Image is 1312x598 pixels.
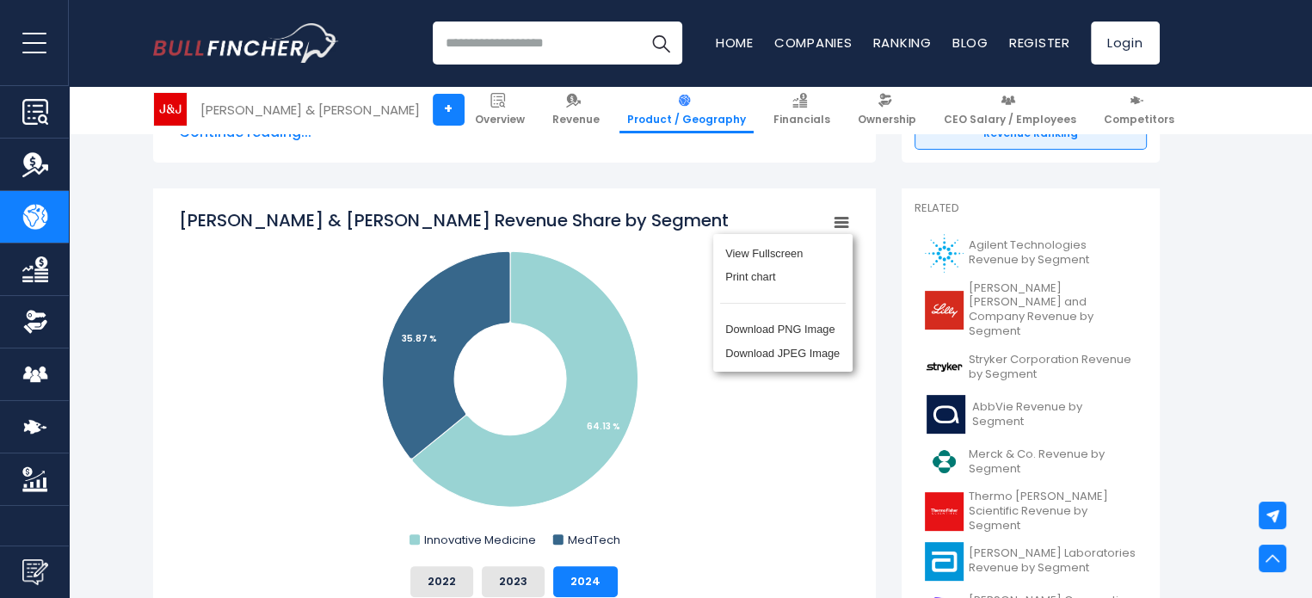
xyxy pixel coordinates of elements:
span: Agilent Technologies Revenue by Segment [969,238,1136,268]
li: View Fullscreen [720,241,846,265]
a: [PERSON_NAME] Laboratories Revenue by Segment [915,538,1147,585]
svg: Johnson & Johnson's Revenue Share by Segment [179,208,850,552]
span: Thermo [PERSON_NAME] Scientific Revenue by Segment [969,490,1136,533]
a: Merck & Co. Revenue by Segment [915,438,1147,485]
a: Login [1091,22,1160,65]
a: Product / Geography [619,86,754,133]
a: Competitors [1096,86,1182,133]
tspan: 64.13 % [587,420,620,433]
span: [PERSON_NAME] Laboratories Revenue by Segment [969,546,1136,576]
li: Download JPEG Image [720,342,846,366]
text: MedTech [567,532,619,548]
img: TMO logo [925,492,964,531]
a: [PERSON_NAME] [PERSON_NAME] and Company Revenue by Segment [915,277,1147,344]
a: Register [1009,34,1070,52]
img: JNJ logo [154,93,187,126]
button: 2023 [482,566,545,597]
a: CEO Salary / Employees [936,86,1084,133]
a: Ranking [873,34,932,52]
tspan: 35.87 % [402,332,437,345]
li: Print chart [720,265,846,289]
div: [PERSON_NAME] & [PERSON_NAME] [200,100,420,120]
a: AbbVie Revenue by Segment [915,391,1147,438]
a: Ownership [850,86,924,133]
a: Financials [766,86,838,133]
span: Stryker Corporation Revenue by Segment [969,353,1136,382]
text: Innovative Medicine [424,532,536,548]
span: [PERSON_NAME] [PERSON_NAME] and Company Revenue by Segment [969,281,1136,340]
a: Blog [952,34,989,52]
tspan: [PERSON_NAME] & [PERSON_NAME] Revenue Share by Segment [179,208,729,232]
a: + [433,94,465,126]
img: Bullfincher logo [153,23,339,63]
span: Product / Geography [627,113,746,126]
a: Home [716,34,754,52]
li: Download PNG Image [720,317,846,342]
a: Overview [467,86,533,133]
a: Revenue [545,86,607,133]
a: Companies [774,34,853,52]
img: MRK logo [925,442,964,481]
img: ABT logo [925,542,964,581]
a: Thermo [PERSON_NAME] Scientific Revenue by Segment [915,485,1147,538]
img: LLY logo [925,291,964,330]
a: Revenue Ranking [915,117,1147,150]
span: Competitors [1104,113,1174,126]
img: SYK logo [925,348,964,386]
a: Stryker Corporation Revenue by Segment [915,343,1147,391]
a: Agilent Technologies Revenue by Segment [915,230,1147,277]
span: CEO Salary / Employees [944,113,1076,126]
span: Revenue [552,113,600,126]
span: Merck & Co. Revenue by Segment [969,447,1136,477]
span: Overview [475,113,525,126]
img: A logo [925,234,964,273]
img: ABBV logo [925,395,968,434]
img: Ownership [22,309,48,335]
span: Financials [773,113,830,126]
span: AbbVie Revenue by Segment [972,400,1136,429]
button: Search [639,22,682,65]
button: 2024 [553,566,618,597]
span: Ownership [858,113,916,126]
a: Go to homepage [153,23,338,63]
p: Related [915,201,1147,216]
button: 2022 [410,566,473,597]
